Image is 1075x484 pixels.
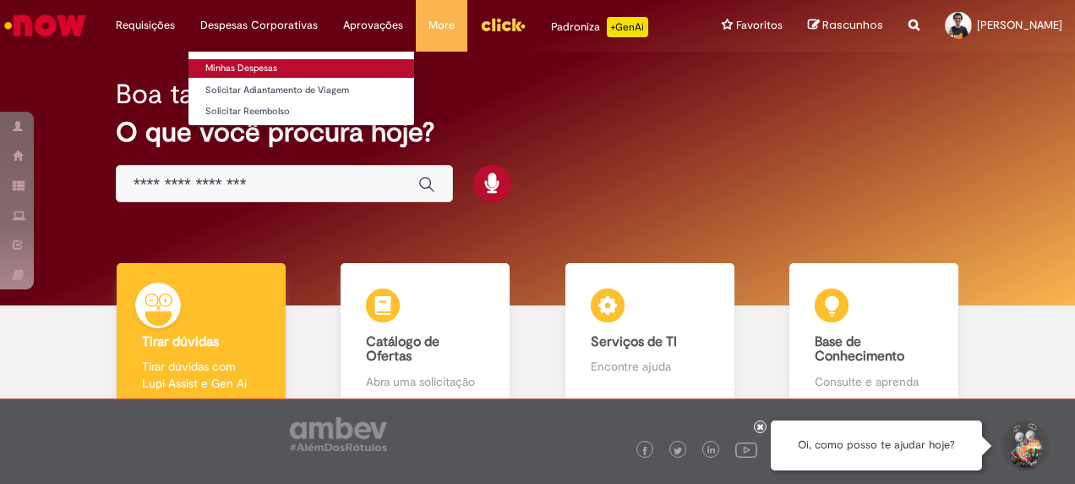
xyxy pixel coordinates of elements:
p: +GenAi [607,17,648,37]
img: logo_footer_linkedin.png [707,446,716,456]
button: Iniciar Conversa de Suporte [999,421,1050,471]
span: Requisições [116,17,175,34]
h2: O que você procura hoje? [116,118,959,147]
b: Tirar dúvidas [142,333,219,350]
a: Solicitar Adiantamento de Viagem [188,81,414,100]
span: Rascunhos [822,17,883,33]
span: Favoritos [736,17,783,34]
img: ServiceNow [2,8,89,42]
b: Base de Conhecimento [815,333,904,366]
img: logo_footer_twitter.png [674,447,682,455]
span: [PERSON_NAME] [977,18,1062,32]
a: Serviços de TI Encontre ajuda [537,263,762,410]
b: Catálogo de Ofertas [366,333,439,366]
span: More [428,17,455,34]
p: Tirar dúvidas com Lupi Assist e Gen Ai [142,358,260,392]
p: Encontre ajuda [591,358,709,375]
img: logo_footer_ambev_rotulo_gray.png [290,417,387,451]
b: Serviços de TI [591,333,677,350]
h2: Boa tarde, Welison [116,80,341,109]
a: Tirar dúvidas Tirar dúvidas com Lupi Assist e Gen Ai [89,263,314,410]
p: Abra uma solicitação [366,373,484,390]
ul: Despesas Corporativas [188,51,415,126]
img: click_logo_yellow_360x200.png [480,12,526,37]
span: Despesas Corporativas [200,17,318,34]
a: Catálogo de Ofertas Abra uma solicitação [314,263,538,410]
a: Solicitar Reembolso [188,102,414,121]
a: Base de Conhecimento Consulte e aprenda [762,263,987,410]
div: Padroniza [551,17,648,37]
a: Rascunhos [808,18,883,34]
p: Consulte e aprenda [815,373,933,390]
img: logo_footer_youtube.png [735,438,757,460]
div: Oi, como posso te ajudar hoje? [771,421,982,470]
img: logo_footer_facebook.png [641,447,649,455]
span: Aprovações [343,17,403,34]
a: Minhas Despesas [188,59,414,78]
